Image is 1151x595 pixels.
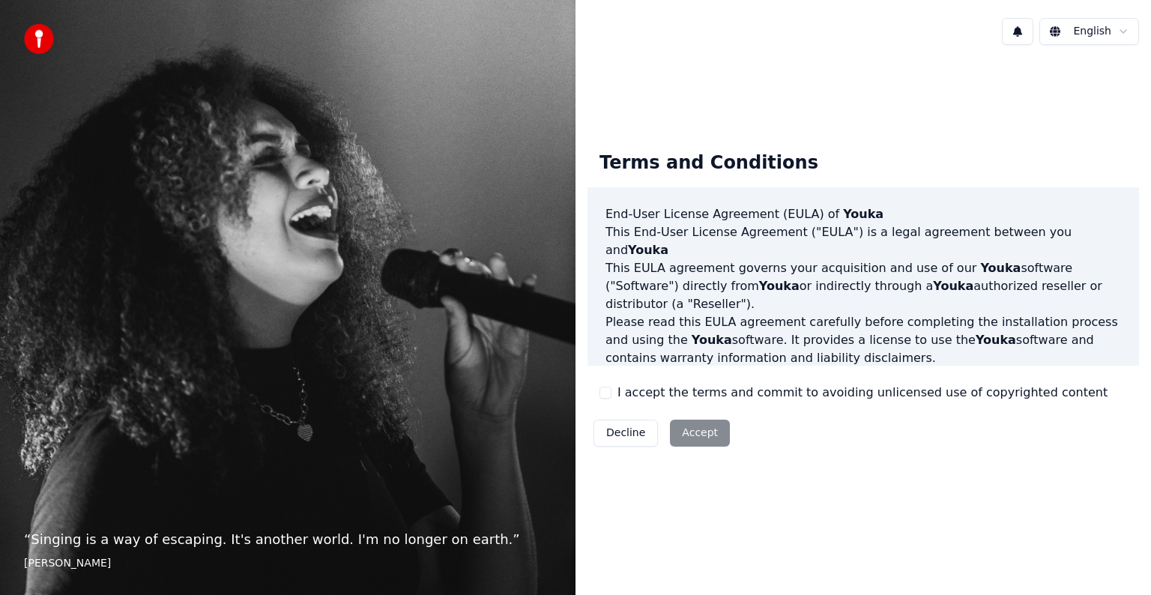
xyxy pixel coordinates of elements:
span: Youka [976,333,1016,347]
span: Youka [980,261,1021,275]
p: This End-User License Agreement ("EULA") is a legal agreement between you and [605,223,1121,259]
img: youka [24,24,54,54]
footer: [PERSON_NAME] [24,556,552,571]
span: Youka [628,243,668,257]
div: Terms and Conditions [587,139,830,187]
label: I accept the terms and commit to avoiding unlicensed use of copyrighted content [617,384,1108,402]
span: Youka [843,207,883,221]
h3: End-User License Agreement (EULA) of [605,205,1121,223]
span: Youka [933,279,973,293]
button: Decline [593,420,658,447]
span: Youka [692,333,732,347]
span: Youka [759,279,800,293]
p: “ Singing is a way of escaping. It's another world. I'm no longer on earth. ” [24,529,552,550]
p: This EULA agreement governs your acquisition and use of our software ("Software") directly from o... [605,259,1121,313]
p: Please read this EULA agreement carefully before completing the installation process and using th... [605,313,1121,367]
